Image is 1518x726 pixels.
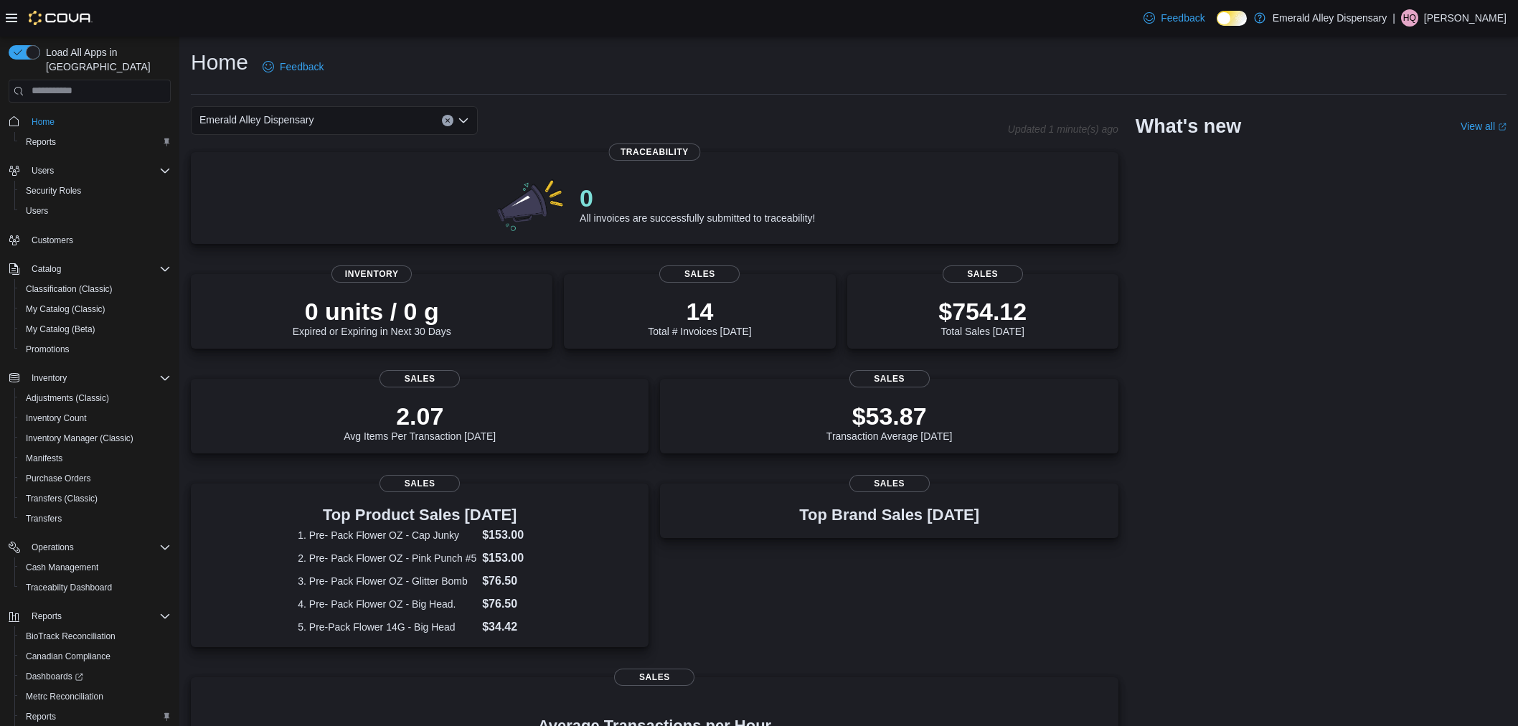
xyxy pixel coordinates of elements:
[1461,121,1507,132] a: View allExternal link
[26,631,115,642] span: BioTrack Reconciliation
[20,301,111,318] a: My Catalog (Classic)
[20,280,118,298] a: Classification (Classic)
[26,205,48,217] span: Users
[20,490,171,507] span: Transfers (Classic)
[458,115,469,126] button: Open list of options
[20,133,171,151] span: Reports
[14,388,176,408] button: Adjustments (Classic)
[26,691,103,702] span: Metrc Reconciliation
[826,402,953,442] div: Transaction Average [DATE]
[943,265,1023,283] span: Sales
[20,202,171,220] span: Users
[26,113,171,131] span: Home
[26,392,109,404] span: Adjustments (Classic)
[293,297,451,326] p: 0 units / 0 g
[3,111,176,132] button: Home
[826,402,953,430] p: $53.87
[938,297,1027,326] p: $754.12
[26,344,70,355] span: Promotions
[3,537,176,557] button: Operations
[344,402,496,442] div: Avg Items Per Transaction [DATE]
[14,666,176,687] a: Dashboards
[3,161,176,181] button: Users
[482,618,542,636] dd: $34.42
[344,402,496,430] p: 2.07
[1273,9,1387,27] p: Emerald Alley Dispensary
[20,341,171,358] span: Promotions
[32,372,67,384] span: Inventory
[482,595,542,613] dd: $76.50
[482,550,542,567] dd: $153.00
[379,475,460,492] span: Sales
[32,116,55,128] span: Home
[20,510,67,527] a: Transfers
[280,60,324,74] span: Feedback
[26,260,171,278] span: Catalog
[32,542,74,553] span: Operations
[20,688,171,705] span: Metrc Reconciliation
[849,475,930,492] span: Sales
[20,430,139,447] a: Inventory Manager (Classic)
[298,528,476,542] dt: 1. Pre- Pack Flower OZ - Cap Junky
[14,299,176,319] button: My Catalog (Classic)
[26,582,112,593] span: Traceabilty Dashboard
[3,606,176,626] button: Reports
[14,448,176,468] button: Manifests
[20,410,171,427] span: Inventory Count
[26,283,113,295] span: Classification (Classic)
[482,527,542,544] dd: $153.00
[20,341,75,358] a: Promotions
[40,45,171,74] span: Load All Apps in [GEOGRAPHIC_DATA]
[3,368,176,388] button: Inventory
[609,143,700,161] span: Traceability
[26,539,171,556] span: Operations
[26,260,67,278] button: Catalog
[1498,123,1507,131] svg: External link
[26,453,62,464] span: Manifests
[20,450,171,467] span: Manifests
[14,319,176,339] button: My Catalog (Beta)
[648,297,751,337] div: Total # Invoices [DATE]
[298,574,476,588] dt: 3. Pre- Pack Flower OZ - Glitter Bomb
[14,201,176,221] button: Users
[26,493,98,504] span: Transfers (Classic)
[20,708,62,725] a: Reports
[26,231,171,249] span: Customers
[26,324,95,335] span: My Catalog (Beta)
[20,321,171,338] span: My Catalog (Beta)
[14,687,176,707] button: Metrc Reconciliation
[20,470,97,487] a: Purchase Orders
[20,708,171,725] span: Reports
[20,182,171,199] span: Security Roles
[482,572,542,590] dd: $76.50
[14,279,176,299] button: Classification (Classic)
[20,579,171,596] span: Traceabilty Dashboard
[20,559,104,576] a: Cash Management
[26,671,83,682] span: Dashboards
[799,506,979,524] h3: Top Brand Sales [DATE]
[26,162,171,179] span: Users
[442,115,453,126] button: Clear input
[14,468,176,489] button: Purchase Orders
[26,433,133,444] span: Inventory Manager (Classic)
[20,321,101,338] a: My Catalog (Beta)
[1401,9,1418,27] div: Hunter Quinten
[3,259,176,279] button: Catalog
[14,408,176,428] button: Inventory Count
[26,303,105,315] span: My Catalog (Classic)
[32,263,61,275] span: Catalog
[20,628,171,645] span: BioTrack Reconciliation
[849,370,930,387] span: Sales
[14,428,176,448] button: Inventory Manager (Classic)
[14,181,176,201] button: Security Roles
[20,470,171,487] span: Purchase Orders
[20,301,171,318] span: My Catalog (Classic)
[20,202,54,220] a: Users
[26,412,87,424] span: Inventory Count
[14,509,176,529] button: Transfers
[14,557,176,577] button: Cash Management
[26,651,110,662] span: Canadian Compliance
[1392,9,1395,27] p: |
[26,711,56,722] span: Reports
